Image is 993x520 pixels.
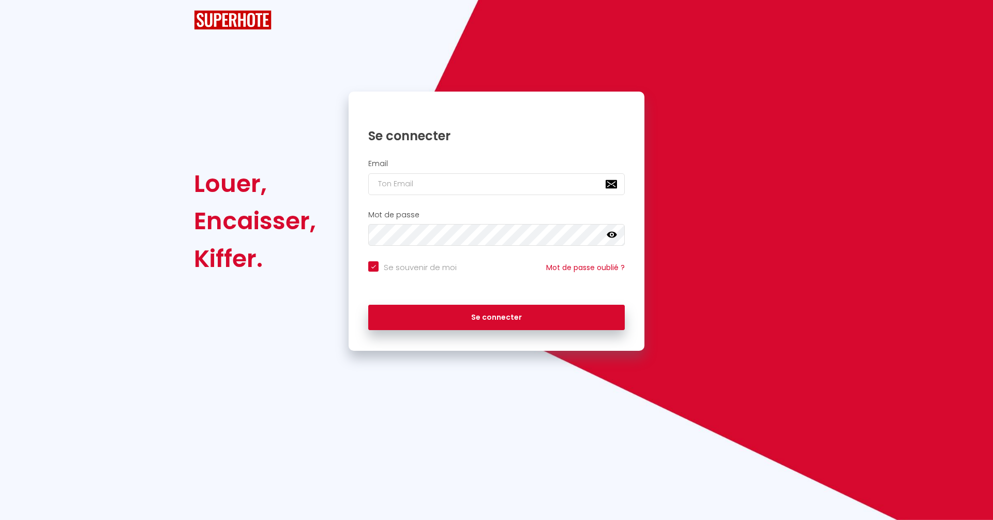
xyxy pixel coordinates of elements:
div: Kiffer. [194,240,316,277]
button: Se connecter [368,305,625,331]
a: Mot de passe oublié ? [546,262,625,273]
h2: Email [368,159,625,168]
div: Louer, [194,165,316,202]
h1: Se connecter [368,128,625,144]
h2: Mot de passe [368,211,625,219]
div: Encaisser, [194,202,316,240]
img: SuperHote logo [194,10,272,29]
input: Ton Email [368,173,625,195]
